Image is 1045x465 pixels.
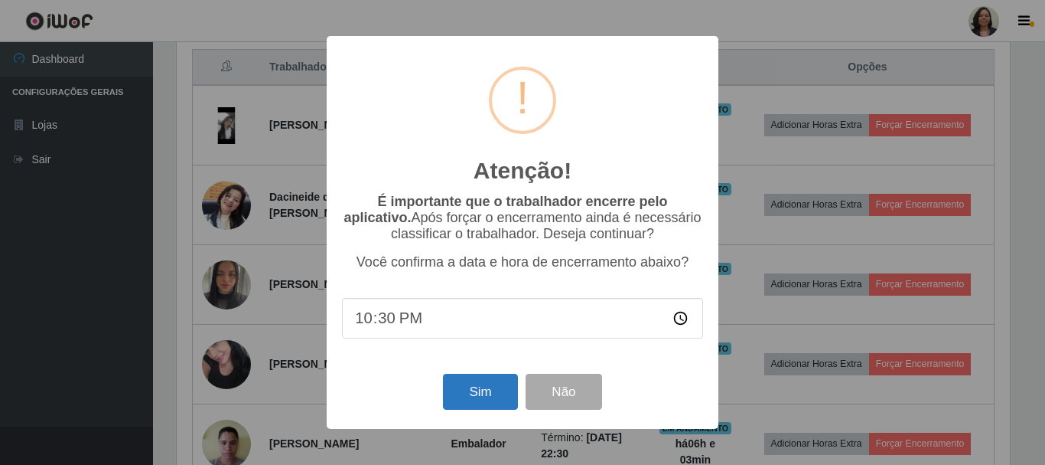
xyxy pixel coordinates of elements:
[526,374,601,410] button: Não
[343,194,667,225] b: É importante que o trabalhador encerre pelo aplicativo.
[342,254,703,270] p: Você confirma a data e hora de encerramento abaixo?
[474,157,571,185] h2: Atenção!
[342,194,703,242] p: Após forçar o encerramento ainda é necessário classificar o trabalhador. Deseja continuar?
[443,374,517,410] button: Sim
